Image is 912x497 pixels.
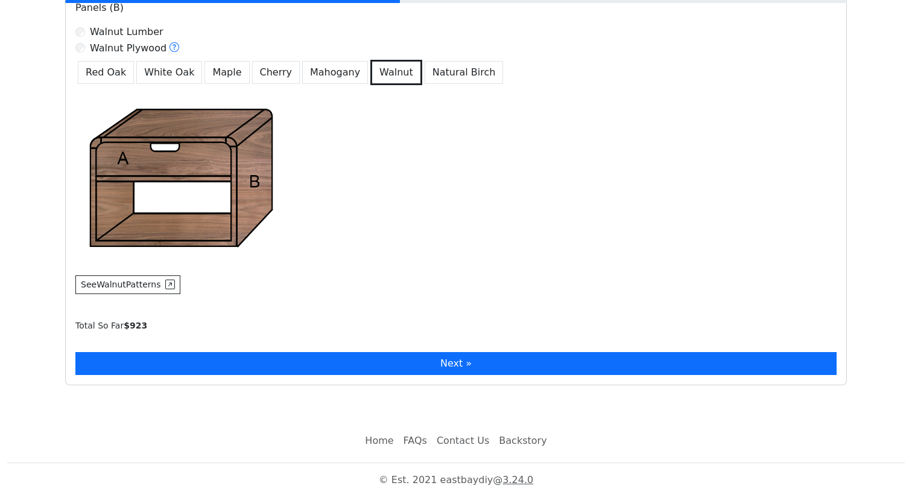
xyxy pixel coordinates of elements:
a: Contact Us [432,429,494,453]
b: $ 923 [124,321,147,330]
span: Panels (B) [75,2,124,13]
button: Cherry [252,61,300,84]
button: Red Oak [78,61,134,84]
a: 3.24.0 [502,474,533,486]
label: Walnut Plywood [90,40,180,56]
label: Walnut Lumber [90,25,163,39]
a: Backstory [494,429,551,453]
button: Mahogany [302,61,368,84]
button: Natural Birch [425,61,504,84]
button: SeeWalnutPatterns [75,275,180,294]
button: Maple [204,61,249,84]
a: Home [360,429,398,453]
button: Walnut [370,60,422,85]
small: Total So Far [75,321,147,330]
p: © Est. 2021 eastbaydiy @ [7,473,905,487]
button: White Oak [136,61,202,84]
a: FAQs [399,429,432,453]
button: Next » [75,352,837,375]
img: Structure example - Stretchers(A) [75,100,287,255]
button: Walnut Plywood [169,40,180,56]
